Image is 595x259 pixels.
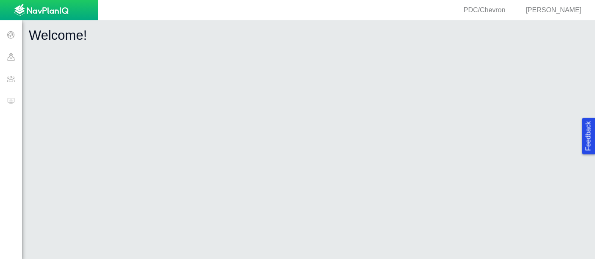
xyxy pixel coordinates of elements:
span: [PERSON_NAME] [526,6,581,14]
h1: Welcome! [29,27,588,44]
button: Feedback [582,118,595,154]
span: PDC/Chevron [464,6,506,14]
div: [PERSON_NAME] [515,6,585,15]
img: UrbanGroupSolutionsTheme$USG_Images$logo.png [14,4,69,17]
